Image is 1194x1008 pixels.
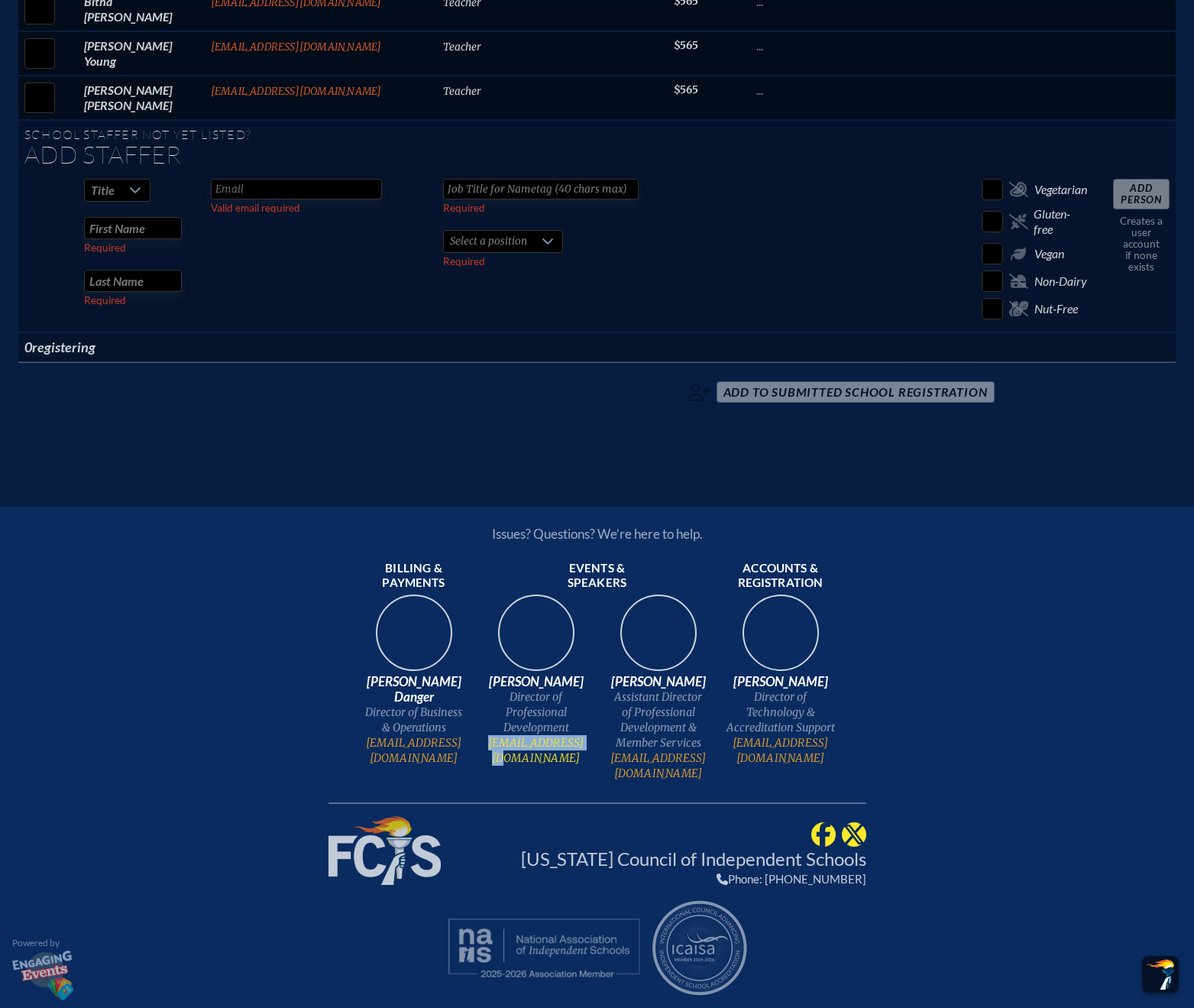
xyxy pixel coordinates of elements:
[726,674,836,689] span: [PERSON_NAME]
[1034,206,1089,237] span: Gluten-free
[542,561,652,592] span: Events & speakers
[328,526,866,542] p: Issues? Questions? We’re here to help.
[328,816,441,885] img: Florida Council of Independent Schools
[84,270,182,292] input: Last Name
[211,202,300,214] label: Valid email required
[811,826,836,840] a: FCIS @ Facebook (FloridaCouncilofIndependentSchools)
[603,674,713,689] span: [PERSON_NAME]
[12,951,73,1000] img: Engaging•Events — Powerful, role-based group registration
[521,872,866,886] div: Phone: [PHONE_NUMBER]
[1142,956,1179,993] button: Scroll Top
[1034,182,1087,197] span: Vegetarian
[211,41,382,53] a: [EMAIL_ADDRESS][DOMAIN_NAME]
[12,938,73,1002] a: Powered by
[365,590,463,688] img: 9c64f3fb-7776-47f4-83d7-46a341952595
[726,561,836,592] span: Accounts & registration
[84,217,182,239] input: First Name
[521,848,866,870] a: [US_STATE] Council of Independent Schools
[756,38,901,53] p: ...
[84,294,126,306] label: Required
[359,561,469,592] span: Billing & payments
[85,180,121,201] span: Title
[487,590,585,688] img: 94e3d245-ca72-49ea-9844-ae84f6d33c0f
[1113,216,1170,273] p: Creates a user account if none exists
[481,674,591,689] span: [PERSON_NAME]
[32,339,95,355] span: registering
[78,31,205,76] td: [PERSON_NAME] Young
[359,705,469,735] span: Director of Business & Operations
[443,41,481,53] span: Teacher
[1145,959,1176,990] img: To the top
[443,255,485,267] label: Required
[674,39,698,52] span: $565
[651,899,749,997] img: ICAISA logo
[1034,301,1078,316] span: Nut-Free
[674,83,698,96] span: $565
[78,76,205,120] td: [PERSON_NAME] [PERSON_NAME]
[359,735,469,766] a: [EMAIL_ADDRESS][DOMAIN_NAME]
[603,750,713,781] a: [EMAIL_ADDRESS][DOMAIN_NAME]
[842,826,866,840] a: FCIS @ Twitter (@FCISNews)
[446,916,642,979] img: NAIS logo
[84,241,126,254] label: Required
[211,85,382,98] a: [EMAIL_ADDRESS][DOMAIN_NAME]
[481,689,591,735] span: Director of Professional Development
[91,183,115,197] span: Title
[359,674,469,705] span: [PERSON_NAME] Danger
[18,332,205,361] th: 0
[726,689,836,735] span: Director of Technology & Accreditation Support
[12,938,73,948] p: Powered by
[443,85,481,98] span: Teacher
[443,179,639,199] input: Job Title for Nametag (40 chars max)
[651,899,749,997] a: Member, undefined
[1034,274,1087,289] span: Non-Dairy
[603,689,713,750] span: Assistant Director of Professional Development & Member Services
[1034,246,1064,261] span: Vegan
[444,231,533,252] span: Select a position
[610,590,707,688] img: 545ba9c4-c691-43d5-86fb-b0a622cbeb82
[756,83,901,98] p: ...
[481,735,591,766] a: [EMAIL_ADDRESS][DOMAIN_NAME]
[443,202,485,214] label: Required
[732,590,830,688] img: b1ee34a6-5a78-4519-85b2-7190c4823173
[726,735,836,766] a: [EMAIL_ADDRESS][DOMAIN_NAME]
[446,916,642,979] a: Member, undefined
[211,179,382,199] input: Email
